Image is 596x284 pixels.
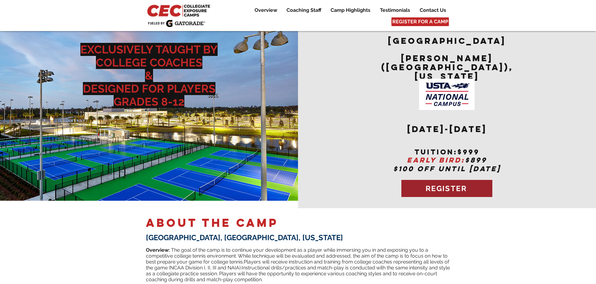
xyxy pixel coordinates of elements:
[393,164,501,173] span: $100 OFF UNTIL [DATE]
[407,124,487,134] span: [DATE]-[DATE]
[148,20,205,27] img: Fueled by Gatorade.png
[146,3,213,17] img: CEC Logo Primary_edited.jpg
[83,82,215,95] span: DESIGNED FOR PLAYERS
[417,7,449,14] p: Contact Us
[381,62,513,81] span: ([GEOGRAPHIC_DATA]), [US_STATE]
[377,7,413,14] p: Testimonials
[146,247,170,253] span: Overview:
[282,7,326,14] a: Coaching Staff
[419,79,475,110] img: USTA Campus image_edited.jpg
[392,18,448,25] span: REGISTER FOR A CAMP
[375,7,415,14] a: Testimonials
[407,156,465,164] span: EARLY BIRD:
[114,95,184,108] span: GRADES 8-12
[251,7,280,14] p: Overview
[426,184,467,193] span: REGISTER
[401,180,492,197] button: REGISTER
[415,7,450,14] a: Contact Us
[401,53,493,63] span: [PERSON_NAME]
[145,69,153,82] span: &
[283,7,324,14] p: Coaching Staff
[391,17,449,26] a: REGISTER FOR A CAMP
[327,7,373,14] p: Camp Highlights
[245,7,450,14] nav: Site
[146,247,448,265] span: ​ The goal of the camp is to continue your development as a player while immersing you in and exp...
[80,43,218,69] span: EXCLUSIVELY TAUGHT BY COLLEGE COACHES
[146,259,449,271] span: Players will receive instruction and training from college coaches representing all levels of the...
[250,7,282,14] a: Overview
[388,35,506,46] span: [GEOGRAPHIC_DATA]
[414,148,480,156] span: tuition:$999
[465,156,487,164] span: $899
[146,233,343,242] span: [GEOGRAPHIC_DATA], [GEOGRAPHIC_DATA], [US_STATE]
[146,265,450,282] span: Instructional drills/practices and match-play is conducted with the same intensity and style as a...
[146,216,278,230] span: ABOUT THE CAMP
[326,7,375,14] a: Camp Highlights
